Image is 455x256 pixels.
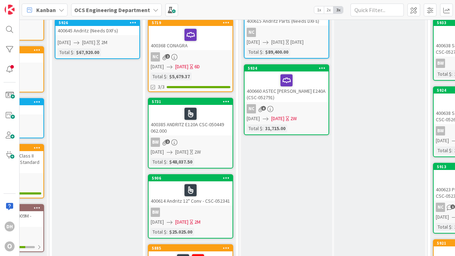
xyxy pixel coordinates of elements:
span: 2x [324,6,333,14]
span: [DATE] [271,38,284,46]
div: $67,920.00 [74,48,101,56]
span: [DATE] [247,38,260,46]
span: 2 [165,54,170,59]
div: Total $ [247,48,262,56]
div: NC [149,52,232,62]
span: : [73,48,74,56]
div: 5906 [152,176,232,181]
span: 1 [450,204,455,209]
span: [DATE] [58,39,71,46]
div: DH [5,222,15,231]
span: Kanban [36,6,56,14]
div: Total $ [151,73,166,80]
span: 2 [165,139,170,144]
span: [DATE] [175,218,188,226]
span: : [166,73,167,80]
div: 5719400368 CONAGRA [149,20,232,50]
div: $89,400.00 [263,48,290,56]
span: 6 [261,106,266,111]
div: NC [245,28,328,37]
span: [DATE] [175,63,188,70]
span: 3x [333,6,343,14]
div: $5,679.37 [167,73,192,80]
div: $25.025.00 [167,228,194,236]
span: [DATE] [175,148,188,156]
div: 5719 [152,20,232,25]
span: [DATE] [151,218,164,226]
div: NC [247,104,256,113]
div: 5719 [149,20,232,26]
div: 5885 [149,245,232,251]
div: NC [247,28,256,37]
div: 5885 [152,246,232,251]
div: BW [436,59,445,68]
div: 5934 [245,65,328,71]
div: 5906400614 Andritz 12" Conv - CSC-052341 [149,175,232,206]
span: : [166,228,167,236]
div: NC [436,203,445,212]
span: [DATE] [436,213,449,221]
div: Total $ [436,146,451,154]
div: O [5,241,15,251]
span: : [451,70,453,78]
span: [DATE] [247,115,260,122]
div: NC [151,52,160,62]
span: : [166,158,167,166]
input: Quick Filter... [350,4,404,16]
div: 2M [101,39,107,46]
span: : [451,223,453,231]
div: [DATE] [290,38,304,46]
div: 2W [290,115,297,122]
div: 5926400645 Andritz (Needs DXFs) [55,20,139,35]
div: 5731 [149,98,232,105]
span: [DATE] [151,148,164,156]
div: Total $ [436,223,451,231]
span: : [262,48,263,56]
span: [DATE] [151,63,164,70]
div: 400368 CONAGRA [149,26,232,50]
span: 3/3 [158,83,165,91]
div: 400660 ASTEC [PERSON_NAME] E240A (CSC-052791) [245,71,328,102]
div: 5731 [152,99,232,104]
div: 400614 Andritz 12" Conv - CSC-052341 [149,181,232,206]
div: BW [149,138,232,147]
div: 5934 [248,66,328,71]
span: 1x [314,6,324,14]
span: [DATE] [271,115,284,122]
div: 5934400660 ASTEC [PERSON_NAME] E240A (CSC-052791) [245,65,328,102]
div: BW [151,138,160,147]
div: BW [151,208,160,217]
b: OCS Engineering Department [74,6,150,14]
span: : [262,124,263,132]
div: 6D [194,63,200,70]
div: $48,037.50 [167,158,194,166]
div: 5926 [59,20,139,25]
span: : [451,146,453,154]
div: 400385 ANDRITZ E120A CSC-050449 062.000 [149,105,232,135]
div: BW [149,208,232,217]
div: BW [436,126,445,135]
div: 400645 Andritz (Needs DXFs) [55,26,139,35]
div: 31,715.00 [263,124,287,132]
div: Total $ [247,124,262,132]
div: NC [245,104,328,113]
span: [DATE] [82,39,95,46]
div: 2W [194,148,201,156]
img: Visit kanbanzone.com [5,5,15,15]
div: Total $ [436,70,451,78]
div: Total $ [151,228,166,236]
div: 5926 [55,20,139,26]
div: 2M [194,218,200,226]
div: 5906 [149,175,232,181]
div: Total $ [58,48,73,56]
div: Total $ [151,158,166,166]
div: 5731400385 ANDRITZ E120A CSC-050449 062.000 [149,98,232,135]
span: [DATE] [436,137,449,144]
